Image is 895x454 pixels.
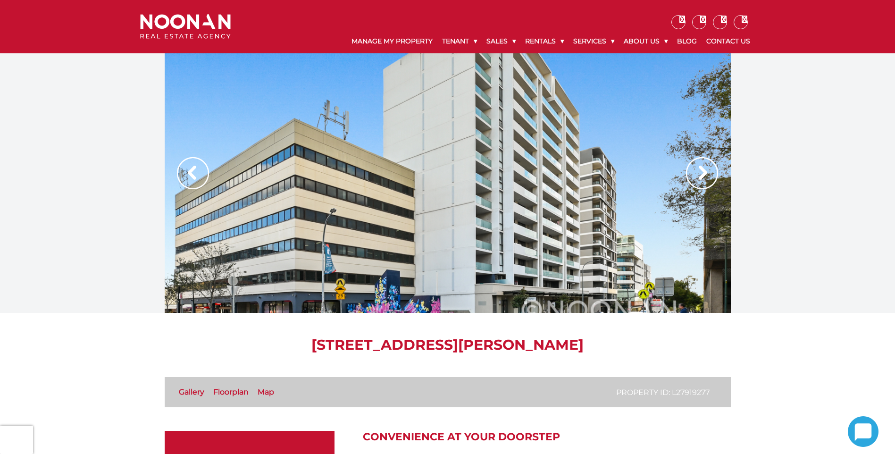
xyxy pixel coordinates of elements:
a: Contact Us [702,29,755,53]
a: Floorplan [213,387,249,396]
a: Services [569,29,619,53]
a: Rentals [520,29,569,53]
img: Arrow slider [686,157,718,189]
a: Manage My Property [347,29,437,53]
a: Gallery [179,387,204,396]
a: Sales [482,29,520,53]
a: Map [258,387,274,396]
img: Noonan Real Estate Agency [140,14,231,39]
a: Tenant [437,29,482,53]
p: Property ID: L27919277 [616,387,710,398]
h1: [STREET_ADDRESS][PERSON_NAME] [165,336,731,353]
img: Arrow slider [177,157,209,189]
a: About Us [619,29,672,53]
h2: Convenience at your Doorstep [363,431,731,443]
a: Blog [672,29,702,53]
